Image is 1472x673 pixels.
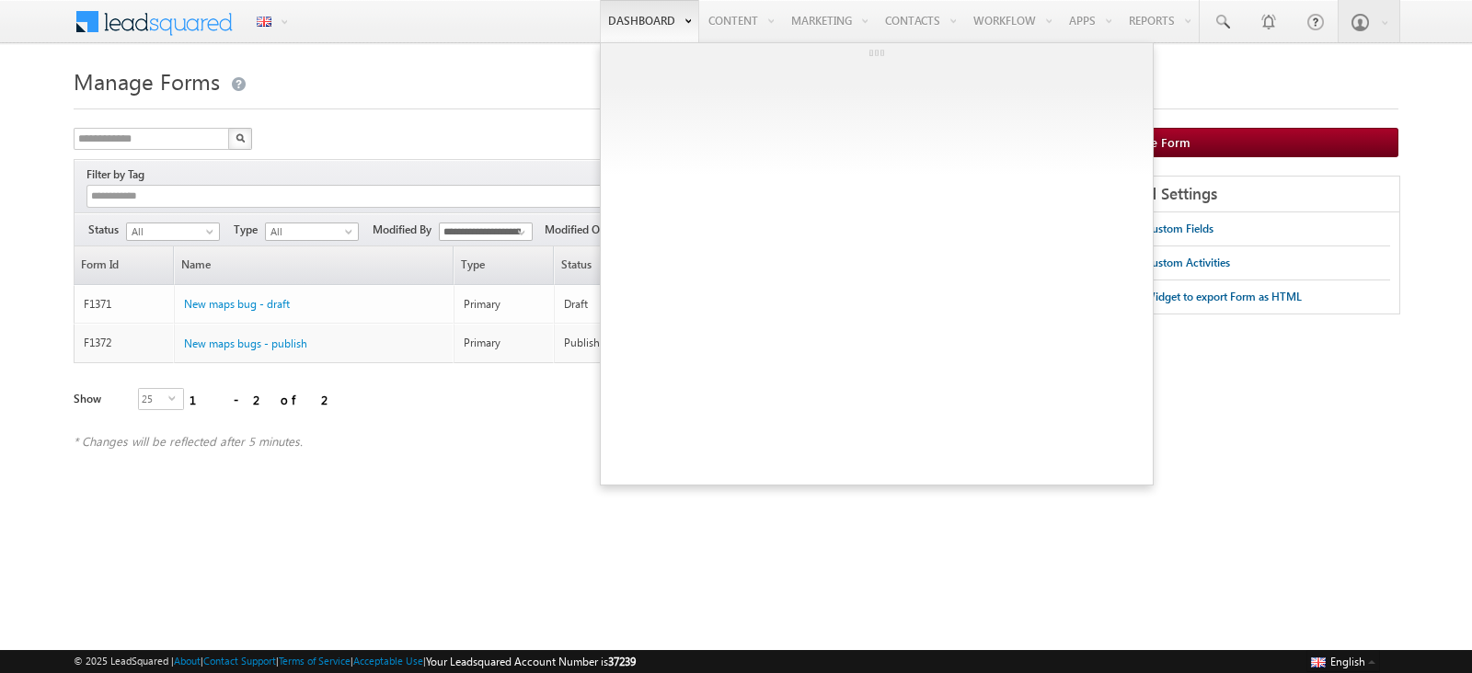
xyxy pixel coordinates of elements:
[545,222,614,238] span: Modified On
[126,222,220,241] a: All
[564,296,646,313] div: Draft
[184,336,307,352] a: New maps bugs - publish
[1094,177,1399,212] div: Related Settings
[74,391,123,407] div: Show
[279,655,351,667] a: Terms of Service
[508,223,531,242] a: Show All Items
[184,336,307,350] span: New maps bugs - publish
[86,165,151,185] div: Filter by Tag
[266,223,353,240] span: All
[234,222,265,238] span: Type
[426,655,636,668] span: Your Leadsquared Account Number is
[1103,289,1302,305] div: Create a Widget to export Form as HTML
[608,655,636,668] span: 37239
[175,246,453,284] a: Name
[1330,655,1365,668] span: English
[168,394,183,402] span: select
[555,246,653,284] span: Status
[236,133,245,143] img: Search
[184,297,290,311] span: New maps bug - draft
[1306,650,1380,672] button: English
[203,655,276,667] a: Contact Support
[373,222,439,238] span: Modified By
[1103,221,1213,237] div: Manage Custom Fields
[74,433,1059,450] div: * Changes will be reflected after 5 minutes.
[564,335,646,351] div: Published
[74,653,636,670] span: © 2025 LeadSquared | | | | |
[353,655,423,667] a: Acceptable Use
[1103,280,1302,314] a: Create a Widget to export Form as HTML
[1103,212,1213,245] a: Manage Custom Fields
[265,222,359,241] a: All
[190,389,334,410] div: 1 - 2 of 2
[74,66,220,96] span: Manage Forms
[88,222,126,238] span: Status
[75,246,173,284] a: Form Id
[1103,255,1230,271] div: Manage Custom Activities
[174,655,201,667] a: About
[454,246,553,284] span: Type
[84,296,166,313] div: F1371
[139,389,168,409] span: 25
[84,335,166,351] div: F1372
[464,296,546,313] div: Primary
[1121,134,1190,150] span: Create Form
[127,223,214,240] span: All
[464,335,546,351] div: Primary
[1103,246,1230,279] a: Manage Custom Activities
[184,296,290,313] a: New maps bug - draft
